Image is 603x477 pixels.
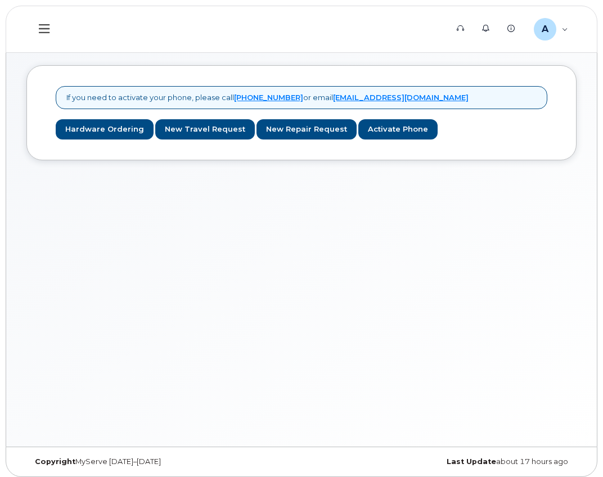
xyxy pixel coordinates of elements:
[358,119,438,140] a: Activate Phone
[234,93,303,102] a: [PHONE_NUMBER]
[35,457,75,466] strong: Copyright
[26,457,301,466] div: MyServe [DATE]–[DATE]
[56,119,154,140] a: Hardware Ordering
[256,119,357,140] a: New Repair Request
[155,119,255,140] a: New Travel Request
[301,457,577,466] div: about 17 hours ago
[447,457,496,466] strong: Last Update
[333,93,469,102] a: [EMAIL_ADDRESS][DOMAIN_NAME]
[66,92,469,103] p: If you need to activate your phone, please call or email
